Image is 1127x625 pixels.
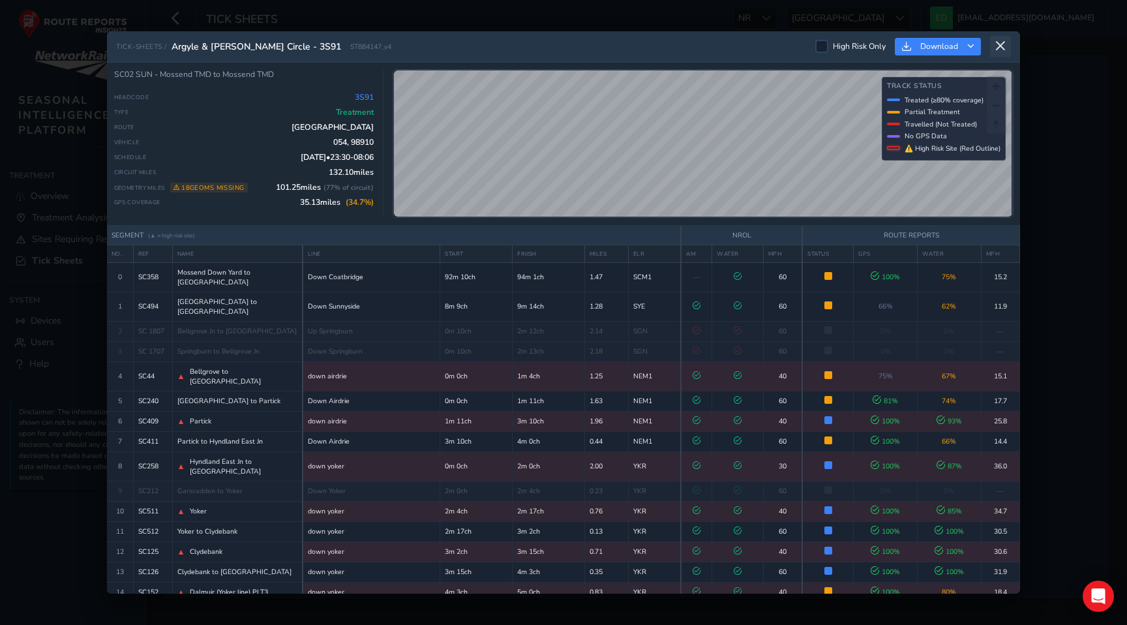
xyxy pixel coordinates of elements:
td: down airdrie [303,361,440,391]
td: Down Airdrie [303,431,440,451]
td: 1.63 [584,391,628,411]
td: YKR [629,562,682,582]
span: [GEOGRAPHIC_DATA] to Partick [177,396,280,406]
td: 60 [763,262,802,292]
td: 60 [763,562,802,582]
td: 30 [763,451,802,481]
td: Down Springburn [303,341,440,361]
span: — [693,272,700,282]
td: 2m 0ch [513,451,585,481]
td: 2m 4ch [513,481,585,501]
td: 3m 2ch [513,521,585,541]
td: 0m 0ch [440,391,513,411]
span: ( 34.7 %) [346,197,374,207]
span: ▲ [177,506,185,517]
td: SGN [629,341,682,361]
td: 30.6 [981,541,1019,562]
td: 1m 4ch [513,361,585,391]
td: 1m 11ch [513,391,585,411]
td: 0.35 [584,562,628,582]
th: WATER [712,245,763,262]
th: ROUTE REPORTS [802,226,1019,245]
span: 0% [944,486,954,496]
span: 66 % [942,436,956,446]
span: Yoker to Clydebank [177,526,237,536]
span: Bellgrove Jn to [GEOGRAPHIC_DATA] [177,326,297,336]
td: — [981,481,1019,501]
td: 0m 0ch [440,451,513,481]
td: 1.96 [584,411,628,431]
td: 4m 3ch [513,562,585,582]
span: 66 % [879,301,893,311]
td: 2m 17ch [513,501,585,521]
td: 40 [763,361,802,391]
td: SCM1 [629,262,682,292]
td: 0.71 [584,541,628,562]
span: 100 % [871,567,900,577]
td: 2.00 [584,451,628,481]
td: YKR [629,451,682,481]
td: SYE [629,292,682,321]
td: 0m 0ch [440,361,513,391]
td: 92m 10ch [440,262,513,292]
span: 3S91 [355,92,374,102]
td: Up Springburn [303,321,440,341]
td: 60 [763,321,802,341]
td: SGN [629,321,682,341]
span: Yoker [190,506,207,516]
td: 2m 17ch [440,521,513,541]
td: 3m 10ch [440,431,513,451]
span: [GEOGRAPHIC_DATA] [292,122,374,132]
span: Clydebank to [GEOGRAPHIC_DATA] [177,567,292,577]
td: 0.13 [584,521,628,541]
span: 35.13 miles [300,197,374,207]
td: 60 [763,391,802,411]
span: 0% [944,326,954,336]
td: 15.2 [981,262,1019,292]
th: MPH [763,245,802,262]
span: 100 % [871,526,900,536]
span: 85 % [937,506,962,516]
td: 1.25 [584,361,628,391]
th: ELR [629,245,682,262]
td: down yoker [303,451,440,481]
span: 100 % [871,436,900,446]
td: 11.9 [981,292,1019,321]
td: — [981,341,1019,361]
td: down yoker [303,541,440,562]
span: 100 % [871,272,900,282]
td: 60 [763,431,802,451]
span: [DATE] • 23:30 - 08:06 [301,152,374,162]
td: NEM1 [629,361,682,391]
td: down airdrie [303,411,440,431]
span: 100 % [871,416,900,426]
td: 3m 10ch [513,411,585,431]
td: 60 [763,341,802,361]
span: ( 77 % of circuit) [323,183,374,192]
td: Down Sunnyside [303,292,440,321]
span: Hyndland East Jn to [GEOGRAPHIC_DATA] [190,457,297,476]
span: 0% [880,326,891,336]
span: Treated (≥80% coverage) [905,95,984,105]
span: 100 % [935,547,964,556]
td: 2m 4ch [440,501,513,521]
span: 100 % [935,567,964,577]
span: 0% [880,346,891,356]
th: MILES [584,245,628,262]
span: Partial Treatment [905,107,960,117]
span: 100 % [935,526,964,536]
td: 31.9 [981,562,1019,582]
th: STATUS [802,245,853,262]
span: Geometry Miles [114,183,248,192]
th: NROL [681,226,802,245]
td: 1.28 [584,292,628,321]
td: 14.4 [981,431,1019,451]
span: 81 % [873,396,898,406]
td: Down Yoker [303,481,440,501]
td: 40 [763,501,802,521]
span: 100 % [871,547,900,556]
td: 36.0 [981,451,1019,481]
td: 1m 11ch [440,411,513,431]
td: NEM1 [629,391,682,411]
span: 75 % [879,371,893,381]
